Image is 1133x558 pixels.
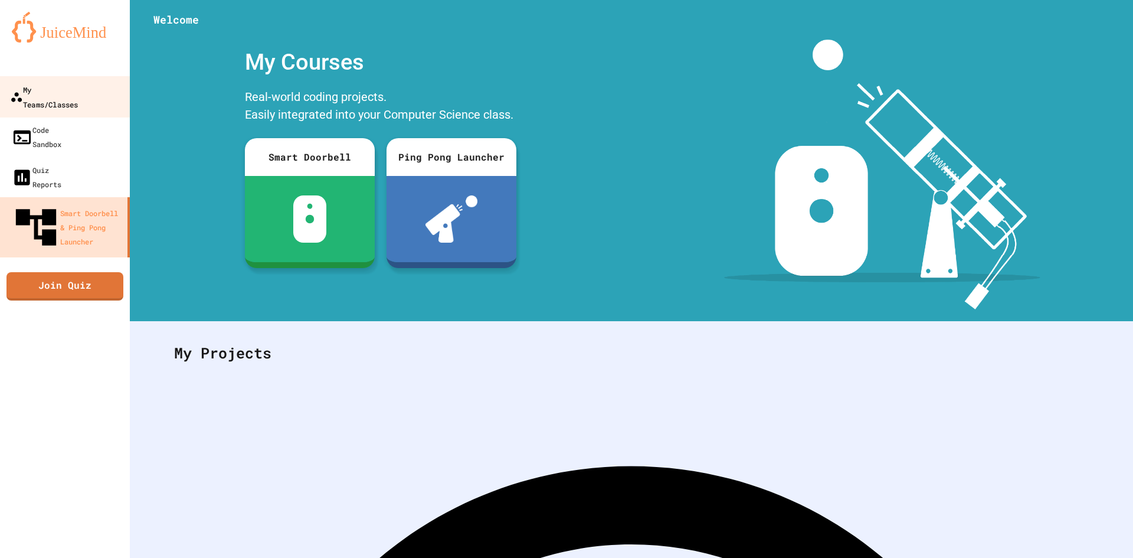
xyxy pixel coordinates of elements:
[12,203,123,252] div: Smart Doorbell & Ping Pong Launcher
[724,40,1040,309] img: banner-image-my-projects.png
[6,272,123,301] a: Join Quiz
[10,82,78,111] div: My Teams/Classes
[162,330,1101,376] div: My Projects
[387,138,516,176] div: Ping Pong Launcher
[293,195,327,243] img: sdb-white.svg
[425,195,478,243] img: ppl-with-ball.png
[239,40,522,85] div: My Courses
[12,12,118,43] img: logo-orange.svg
[12,163,61,191] div: Quiz Reports
[239,85,522,129] div: Real-world coding projects. Easily integrated into your Computer Science class.
[245,138,375,176] div: Smart Doorbell
[12,123,61,151] div: Code Sandbox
